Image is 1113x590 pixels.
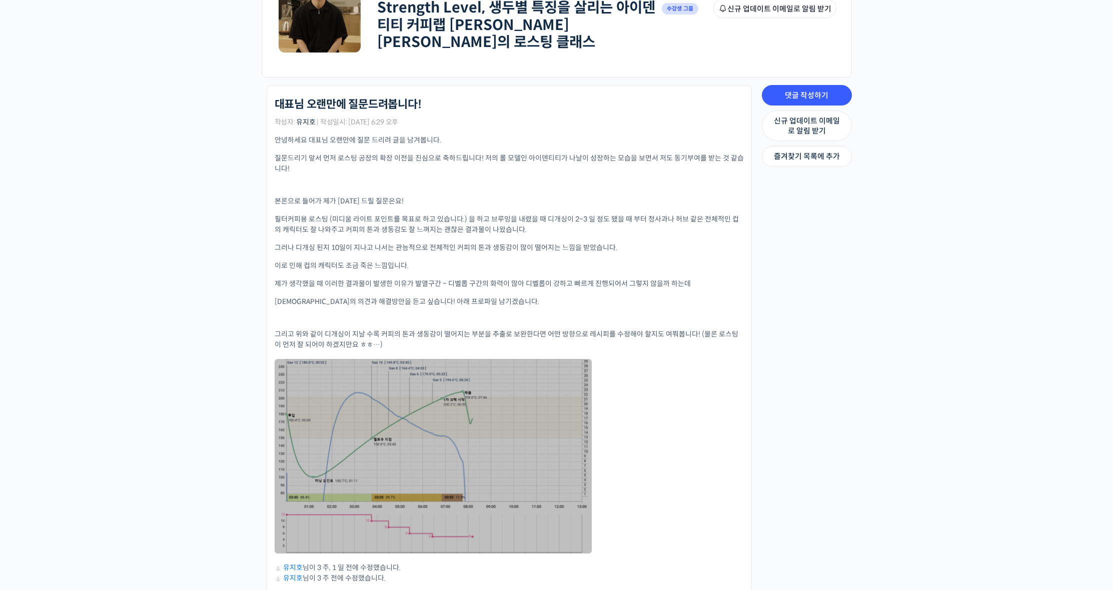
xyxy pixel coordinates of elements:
[275,573,744,583] li: 님이 3 주 전에 수정했습니다.
[283,573,303,582] a: 유지호
[92,332,104,340] span: 대화
[275,573,282,582] a: "유지호"님 프로필 보기
[275,562,744,573] li: 님이 3 주, 1 일 전에 수정했습니다.
[275,296,744,307] p: [DEMOGRAPHIC_DATA]의 의견과 해결방안을 듣고 싶습니다! 아래 프로파일 남기겠습니다.
[762,146,852,167] a: 즐겨찾기 목록에 추가
[296,117,315,126] a: 유지호
[275,242,744,253] p: 그러나 디개싱 된지 10일이 지나고 나서는 관능적으로 전체적인 커피의 톤과 생동감이 많이 떨어지는 느낌을 받았습니다.
[66,317,129,342] a: 대화
[275,98,422,111] h1: 대표님 오랜만에 질문드려봅니다!
[155,332,167,340] span: 설정
[275,196,744,206] p: 본론으로 들어가 제가 [DATE] 드릴 질문은요!
[762,110,852,141] a: 신규 업데이트 이메일로 알림 받기
[32,332,38,340] span: 홈
[275,278,744,289] p: 제가 생각했을 때 이러한 결과물이 발생한 이유가 발열구간 ~ 디벨롭 구간의 화력이 많아 디벨롭이 강하고 빠르게 진행되어서 그렇지 않을까 하는데
[275,118,399,125] span: 작성자: | 작성일시: [DATE] 6:29 오후
[275,135,744,145] p: 안녕하세요 대표님 오랜만에 질문 드리려 글을 남겨봅니다.
[275,329,744,350] p: 그리고 위와 같이 디개싱이 지날 수록 커피의 톤과 생동감이 떨어지는 부분을 추출로 보완한다면 어떤 방향으로 레시피를 수정해야 할지도 여쭤봅니다! (물론 로스팅이 먼저 잘 되어...
[275,563,282,572] a: "유지호"님 프로필 보기
[662,3,699,14] span: 수강생 그룹
[283,563,303,572] a: 유지호
[762,85,852,106] a: 댓글 작성하기
[3,317,66,342] a: 홈
[275,214,744,235] p: 필터커피용 로스팅 (미디움 라이트 포인트를 목표로 하고 있습니다.) 을 하고 브루잉을 내렸을 때 디개싱이 2~3 일 정도 됐을 때 부터 청사과나 허브 같은 전체적인 컵의 캐릭...
[129,317,192,342] a: 설정
[275,261,409,270] span: 이로 인해 컵의 캐릭터도 조금 죽은 느낌입니다.
[275,153,744,174] p: 질문드리기 앞서 먼저 로스팅 공장의 확장 이전을 진심으로 축하드립니다! 저의 롤 모델인 아이덴티티가 나날이 성장하는 모습을 보면서 저도 동기부여를 받는 것 같습니다!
